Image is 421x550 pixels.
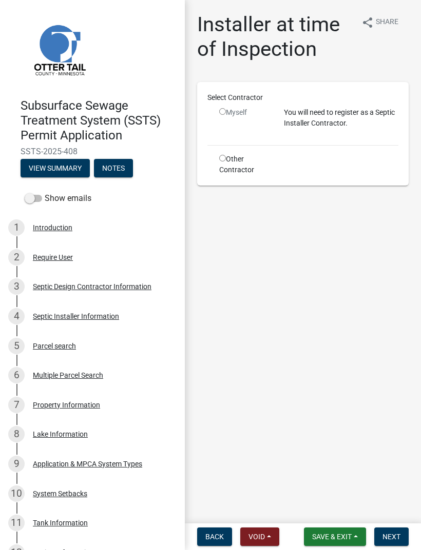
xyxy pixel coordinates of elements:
span: SSTS-2025-408 [21,147,164,156]
div: Application & MPCA System Types [33,460,142,467]
h4: Subsurface Sewage Treatment System (SSTS) Permit Application [21,98,177,142]
wm-modal-confirm: Notes [94,165,133,173]
label: Show emails [25,192,91,205]
button: View Summary [21,159,90,177]
div: System Setbacks [33,490,87,497]
div: Septic Installer Information [33,313,119,320]
div: 3 [8,278,25,295]
div: 10 [8,485,25,502]
div: Require User [33,254,73,261]
div: 6 [8,367,25,383]
div: Select Contractor [200,92,406,103]
h1: Installer at time of Inspection [197,12,353,62]
button: Next [374,527,409,546]
div: Other Contractor [212,154,276,175]
span: Save & Exit [312,533,352,541]
div: Lake Information [33,431,88,438]
i: share [361,16,374,29]
img: Otter Tail County, Minnesota [21,11,98,88]
div: 1 [8,219,25,236]
button: Save & Exit [304,527,366,546]
div: 11 [8,515,25,531]
div: Multiple Parcel Search [33,372,103,379]
button: shareShare [353,12,407,32]
div: Property Information [33,401,100,409]
span: Next [382,533,400,541]
button: Void [240,527,279,546]
div: Tank Information [33,519,88,526]
div: 2 [8,249,25,266]
span: Share [376,16,398,29]
div: Parcel search [33,342,76,350]
wm-modal-confirm: Summary [21,165,90,173]
div: 5 [8,338,25,354]
p: You will need to register as a Septic Installer Contractor. [284,107,398,129]
div: Septic Design Contractor Information [33,283,151,290]
div: 4 [8,308,25,324]
button: Notes [94,159,133,177]
button: Back [197,527,232,546]
div: 9 [8,456,25,472]
div: 8 [8,426,25,442]
div: 7 [8,397,25,413]
div: Introduction [33,224,72,231]
span: Back [205,533,224,541]
div: Myself [219,107,269,118]
span: Void [248,533,265,541]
